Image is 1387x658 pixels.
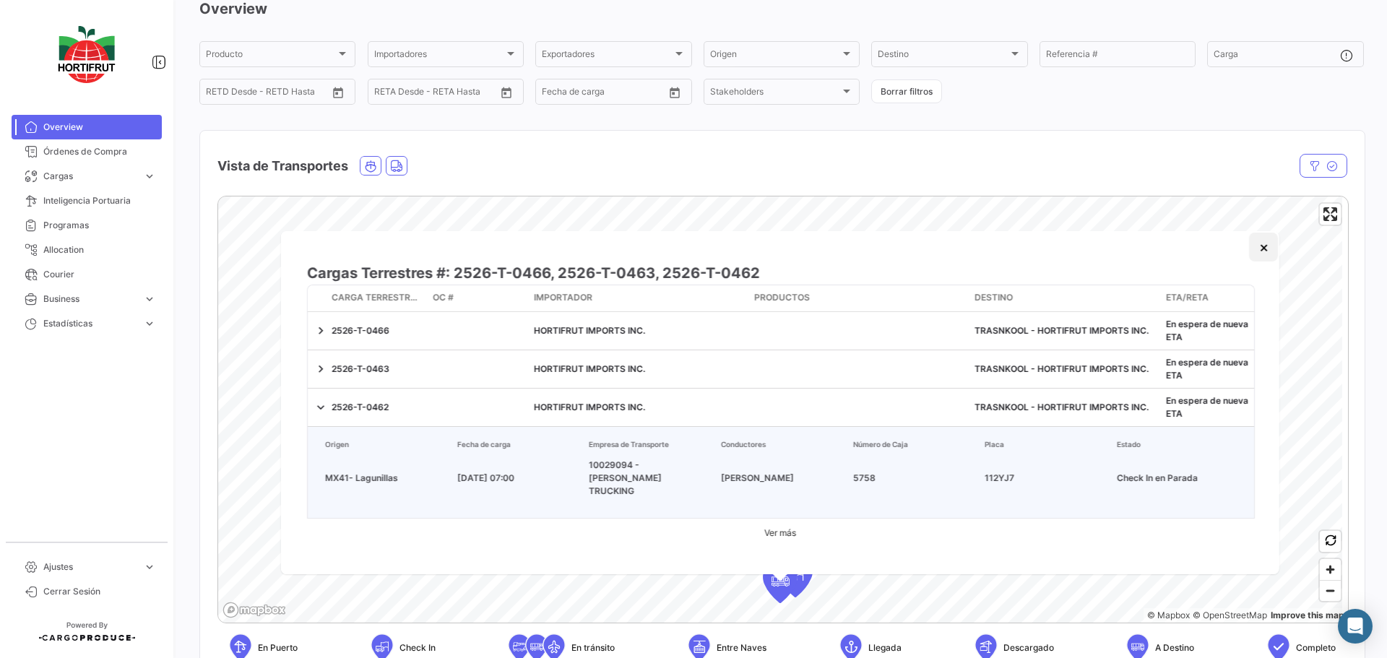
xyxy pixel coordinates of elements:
[410,89,468,99] input: Hasta
[969,285,1160,311] datatable-header-cell: Destino
[1166,319,1248,342] span: En espera de nueva ETA
[1160,285,1254,311] datatable-header-cell: ETA/RETA
[979,438,1111,450] h4: Placa
[583,438,715,450] h4: Empresa de Transporte
[1111,472,1243,485] p: Check In en Parada
[332,291,421,304] span: Carga Terrestre #
[1320,559,1341,580] span: Zoom in
[399,641,436,654] span: Check In
[975,325,1149,336] span: TRASNKOOL - HORTIFRUT IMPORTS INC.
[1296,641,1336,654] span: Completo
[143,293,156,306] span: expand_more
[43,121,156,134] span: Overview
[332,401,421,414] div: 2526-T-0462
[1193,610,1267,620] a: OpenStreetMap
[217,156,348,176] h4: Vista de Transportes
[583,459,715,498] p: 10029094 - [PERSON_NAME] TRUCKING
[242,89,300,99] input: Hasta
[571,641,615,654] span: En tránsito
[534,291,592,304] span: Importador
[847,438,979,450] h4: Número de Caja
[326,285,427,311] datatable-header-cell: Carga Terrestre #
[218,196,1342,624] canvas: Map
[975,363,1149,374] span: TRASNKOOL - HORTIFRUT IMPORTS INC.
[1111,438,1243,450] h4: Estado
[1166,357,1248,381] span: En espera de nueva ETA
[43,268,156,281] span: Courier
[534,402,645,412] span: HORTIFRUT IMPORTS INC.
[433,291,454,304] span: OC #
[143,560,156,573] span: expand_more
[710,89,840,99] span: Stakeholders
[542,89,568,99] input: Desde
[717,641,766,654] span: Entre Naves
[457,472,514,483] span: [DATE] 07:00
[542,51,672,61] span: Exportadores
[386,157,407,175] button: Land
[757,519,803,547] a: Ver más
[12,262,162,287] a: Courier
[1166,291,1209,304] span: ETA/RETA
[43,293,137,306] span: Business
[534,363,645,374] span: HORTIFRUT IMPORTS INC.
[43,317,137,330] span: Estadísticas
[307,263,875,283] h3: Cargas Terrestres #: 2526-T-0466, 2526-T-0463, 2526-T-0462
[1338,609,1373,644] div: Abrir Intercom Messenger
[1003,641,1054,654] span: Descargado
[43,585,156,598] span: Cerrar Sesión
[43,243,156,256] span: Allocation
[43,145,156,158] span: Órdenes de Compra
[143,317,156,330] span: expand_more
[143,170,156,183] span: expand_more
[1155,641,1194,654] span: A Destino
[427,285,528,311] datatable-header-cell: OC #
[12,238,162,262] a: Allocation
[710,51,840,61] span: Origen
[222,602,286,618] a: Mapbox logo
[1249,233,1278,261] button: Close popup
[258,641,298,654] span: En Puerto
[664,82,686,103] button: Open calendar
[51,17,123,92] img: logo-hortifrut.svg
[1320,581,1341,601] span: Zoom out
[715,438,847,450] h4: Conductores
[451,438,583,450] h4: Fecha de carga
[868,641,902,654] span: Llegada
[975,291,1013,304] span: Destino
[319,438,451,450] h4: Origen
[763,560,798,603] div: Map marker
[43,219,156,232] span: Programas
[327,82,349,103] button: Open calendar
[534,325,645,336] span: HORTIFRUT IMPORTS INC.
[1320,580,1341,601] button: Zoom out
[1097,263,1254,285] div: Salida desde [GEOGRAPHIC_DATA]
[754,291,810,304] span: Productos
[43,560,137,573] span: Ajustes
[12,213,162,238] a: Programas
[1320,204,1341,225] button: Enter fullscreen
[319,472,451,485] p: MX41- Lagunillas
[1147,610,1190,620] a: Mapbox
[1166,395,1248,419] span: En espera de nueva ETA
[748,285,969,311] datatable-header-cell: Productos
[979,472,1111,485] p: 112YJ7
[496,82,517,103] button: Open calendar
[43,194,156,207] span: Inteligencia Portuaria
[528,285,748,311] datatable-header-cell: Importador
[374,89,400,99] input: Desde
[12,189,162,213] a: Inteligencia Portuaria
[206,89,232,99] input: Desde
[374,51,504,61] span: Importadores
[43,170,137,183] span: Cargas
[975,402,1149,412] span: TRASNKOOL - HORTIFRUT IMPORTS INC.
[1271,610,1344,620] a: Map feedback
[332,363,421,376] div: 2526-T-0463
[12,115,162,139] a: Overview
[878,51,1008,61] span: Destino
[206,51,336,61] span: Producto
[332,324,421,337] div: 2526-T-0466
[12,139,162,164] a: Órdenes de Compra
[871,79,942,103] button: Borrar filtros
[715,472,847,485] p: [PERSON_NAME]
